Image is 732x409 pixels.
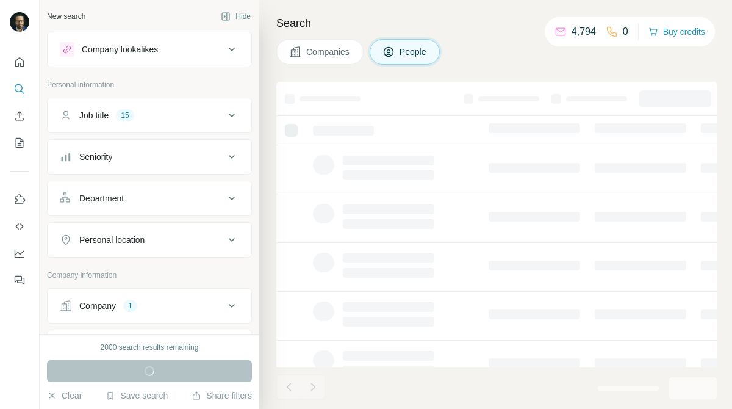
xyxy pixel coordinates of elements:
button: Department [48,184,251,213]
img: Avatar [10,12,29,32]
button: Share filters [192,389,252,402]
button: Save search [106,389,168,402]
div: Job title [79,109,109,121]
div: 15 [116,110,134,121]
p: Personal information [47,79,252,90]
button: Seniority [48,142,251,172]
button: Buy credits [648,23,705,40]
p: Company information [47,270,252,281]
button: Company lookalikes [48,35,251,64]
button: Company1 [48,291,251,320]
button: Dashboard [10,242,29,264]
span: Companies [306,46,351,58]
button: Use Surfe on LinkedIn [10,189,29,211]
span: People [400,46,428,58]
div: Department [79,192,124,204]
button: Enrich CSV [10,105,29,127]
button: Job title15 [48,101,251,130]
button: Clear [47,389,82,402]
button: Industry [48,333,251,362]
button: Personal location [48,225,251,255]
h4: Search [276,15,717,32]
button: Use Surfe API [10,215,29,237]
button: Feedback [10,269,29,291]
button: Quick start [10,51,29,73]
p: 4,794 [572,24,596,39]
button: Search [10,78,29,100]
div: Personal location [79,234,145,246]
div: Company [79,300,116,312]
div: 1 [123,300,137,311]
div: Company lookalikes [82,43,158,56]
div: New search [47,11,85,22]
p: 0 [623,24,628,39]
button: My lists [10,132,29,154]
button: Hide [212,7,259,26]
div: Seniority [79,151,112,163]
div: 2000 search results remaining [101,342,199,353]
